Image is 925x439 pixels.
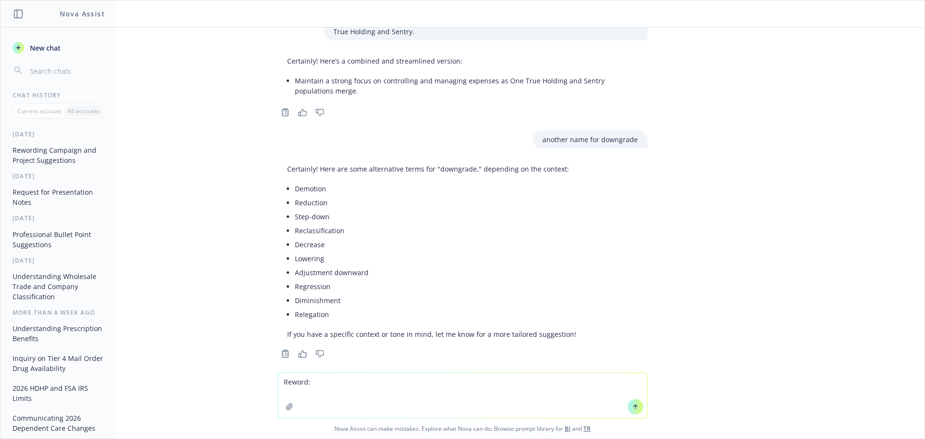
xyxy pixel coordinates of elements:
[295,252,576,266] li: Lowering
[9,142,108,168] button: Rewording Campaign and Project Suggestions
[295,224,576,238] li: Reclassification
[9,380,108,406] button: 2026 HDHP and FSA IRS Limits
[312,347,328,360] button: Thumbs down
[9,226,108,253] button: Professional Bullet Point Suggestions
[60,9,105,19] h1: Nova Assist
[281,108,290,117] svg: Copy to clipboard
[295,182,576,196] li: Demotion
[1,256,116,265] div: [DATE]
[565,425,570,433] a: BI
[1,308,116,317] div: More than a week ago
[295,307,576,321] li: Relegation
[28,64,105,78] input: Search chats
[295,238,576,252] li: Decrease
[542,134,638,145] p: another name for downgrade
[1,130,116,138] div: [DATE]
[67,107,100,115] p: All accounts
[295,74,638,98] li: Maintain a strong focus on controlling and managing expenses as One True Holding and Sentry popul...
[295,266,576,279] li: Adjustment downward
[1,91,116,99] div: Chat History
[281,349,290,358] svg: Copy to clipboard
[9,39,108,56] button: New chat
[287,329,576,339] p: If you have a specific context or tone in mind, let me know for a more tailored suggestion!
[9,184,108,210] button: Request for Presentation Notes
[295,196,576,210] li: Reduction
[583,425,591,433] a: TR
[295,279,576,293] li: Regression
[287,56,638,66] p: Certainly! Here’s a combined and streamlined version:
[295,210,576,224] li: Step-down
[278,373,647,418] textarea: Reword:
[295,293,576,307] li: Diminishment
[28,43,61,53] span: New chat
[9,268,108,305] button: Understanding Wholesale Trade and Company Classification
[1,214,116,222] div: [DATE]
[4,419,921,439] span: Nova Assist can make mistakes. Explore what Nova can do: Browse prompt library for and
[9,320,108,346] button: Understanding Prescription Benefits
[287,164,576,174] p: Certainly! Here are some alternative terms for "downgrade," depending on the context:
[9,350,108,376] button: Inquiry on Tier 4 Mail Order Drug Availability
[312,106,328,119] button: Thumbs down
[17,107,61,115] p: Current account
[9,410,108,436] button: Communicating 2026 Dependent Care Changes
[1,172,116,180] div: [DATE]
